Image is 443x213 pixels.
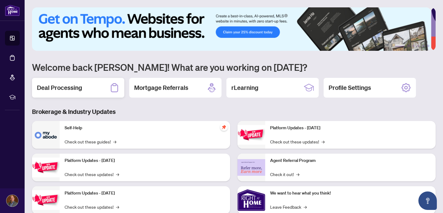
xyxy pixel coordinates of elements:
[321,138,325,145] span: →
[422,45,425,47] button: 5
[427,45,429,47] button: 6
[418,191,437,210] button: Open asap
[270,138,325,145] a: Check out these updates!→
[237,125,265,144] img: Platform Updates - June 23, 2025
[270,203,307,210] a: Leave Feedback→
[65,125,225,131] p: Self-Help
[32,190,60,210] img: Platform Updates - July 21, 2025
[395,45,405,47] button: 1
[237,159,265,176] img: Agent Referral Program
[329,83,371,92] h2: Profile Settings
[65,138,116,145] a: Check out these guides!→
[32,7,431,51] img: Slide 0
[65,203,119,210] a: Check out these updates!→
[32,107,436,116] h3: Brokerage & Industry Updates
[296,171,299,178] span: →
[270,157,431,164] p: Agent Referral Program
[412,45,415,47] button: 3
[65,157,225,164] p: Platform Updates - [DATE]
[270,190,431,197] p: We want to hear what you think!
[270,125,431,131] p: Platform Updates - [DATE]
[113,138,116,145] span: →
[220,123,228,131] span: pushpin
[6,195,18,207] img: Profile Icon
[407,45,410,47] button: 2
[65,171,119,178] a: Check out these updates!→
[32,121,60,149] img: Self-Help
[116,203,119,210] span: →
[231,83,258,92] h2: rLearning
[417,45,420,47] button: 4
[32,61,436,73] h1: Welcome back [PERSON_NAME]! What are you working on [DATE]?
[37,83,82,92] h2: Deal Processing
[270,171,299,178] a: Check it out!→
[5,5,20,16] img: logo
[304,203,307,210] span: →
[32,158,60,177] img: Platform Updates - September 16, 2025
[116,171,119,178] span: →
[65,190,225,197] p: Platform Updates - [DATE]
[134,83,188,92] h2: Mortgage Referrals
